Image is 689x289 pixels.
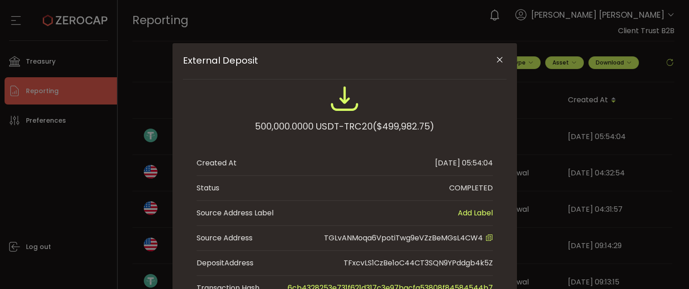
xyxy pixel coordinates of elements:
[373,118,434,135] span: ($499,982.75)
[197,258,224,268] span: Deposit
[458,208,493,219] span: Add Label
[197,258,253,269] div: Address
[492,52,508,68] button: Close
[324,233,483,243] span: TGLvANMoqa6VpotiTwg9eVZzBeMGsL4CW4
[197,233,253,244] div: Source Address
[197,208,274,219] span: Source Address Label
[255,118,434,135] div: 500,000.0000 USDT-TRC20
[449,183,493,194] div: COMPLETED
[197,183,219,194] div: Status
[183,55,474,66] span: External Deposit
[435,158,493,169] div: [DATE] 05:54:04
[344,258,493,269] div: TFxcvLS1CzBe1oC44CT3SQN9YPddgb4k5Z
[643,245,689,289] iframe: Chat Widget
[197,158,237,169] div: Created At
